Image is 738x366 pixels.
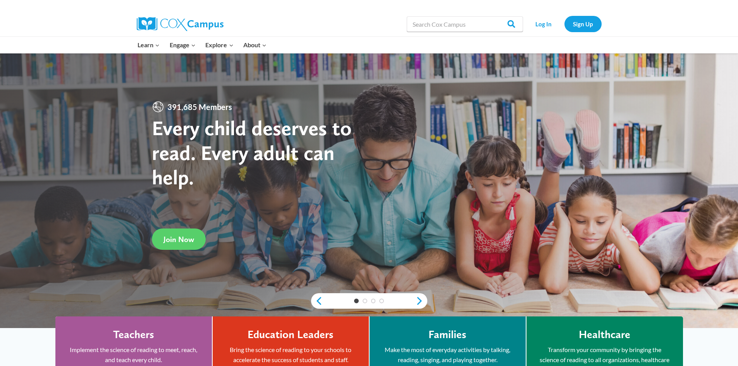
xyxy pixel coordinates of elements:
[564,16,602,32] a: Sign Up
[152,229,206,250] a: Join Now
[243,40,267,50] span: About
[113,328,154,341] h4: Teachers
[354,299,359,303] a: 1
[416,296,427,306] a: next
[371,299,376,303] a: 3
[67,345,200,364] p: Implement the science of reading to meet, reach, and teach every child.
[527,16,602,32] nav: Secondary Navigation
[164,101,235,113] span: 391,685 Members
[137,17,224,31] img: Cox Campus
[152,115,352,189] strong: Every child deserves to read. Every adult can help.
[133,37,272,53] nav: Primary Navigation
[138,40,160,50] span: Learn
[248,328,334,341] h4: Education Leaders
[311,293,427,309] div: content slider buttons
[407,16,523,32] input: Search Cox Campus
[379,299,384,303] a: 4
[381,345,514,364] p: Make the most of everyday activities by talking, reading, singing, and playing together.
[527,16,561,32] a: Log In
[163,235,194,244] span: Join Now
[311,296,323,306] a: previous
[205,40,233,50] span: Explore
[170,40,196,50] span: Engage
[224,345,357,364] p: Bring the science of reading to your schools to accelerate the success of students and staff.
[428,328,466,341] h4: Families
[579,328,630,341] h4: Healthcare
[363,299,367,303] a: 2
